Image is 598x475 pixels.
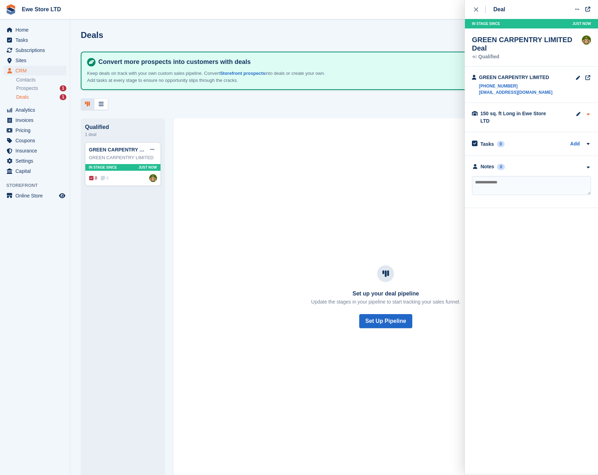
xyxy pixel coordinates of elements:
[60,94,66,100] div: 1
[4,115,66,125] a: menu
[89,165,117,170] span: In stage since
[493,5,505,14] div: Deal
[4,166,66,176] a: menu
[138,165,157,170] span: Just now
[480,110,551,125] div: 150 sq. ft Long in Ewe Store LTD
[4,156,66,166] a: menu
[497,164,505,170] div: 0
[16,77,66,83] a: Contacts
[311,298,460,306] p: Update the stages in your pipeline to start tracking your sales funnel.
[359,314,412,328] button: Set Up Pipeline
[4,136,66,145] a: menu
[570,140,580,148] a: Add
[480,141,494,147] h2: Tasks
[60,85,66,91] div: 1
[4,35,66,45] a: menu
[582,35,591,45] img: Jason Butcher
[149,174,157,182] a: Jason Butcher
[15,25,58,35] span: Home
[497,141,505,147] div: 0
[15,125,58,135] span: Pricing
[15,66,58,76] span: CRM
[15,105,58,115] span: Analytics
[4,25,66,35] a: menu
[481,163,494,170] div: Notes
[472,54,582,59] div: Qualified
[4,191,66,201] a: menu
[85,124,161,130] div: Qualified
[15,136,58,145] span: Coupons
[6,182,70,189] span: Storefront
[101,175,109,181] span: 0
[87,70,333,84] p: Keep deals on track with your own custom sales pipeline. Convert into deals or create your own. A...
[96,58,581,66] h4: Convert more prospects into customers with deals
[220,71,265,76] a: Storefront prospects
[472,21,500,26] span: In stage since
[4,125,66,135] a: menu
[479,74,552,81] div: GREEN CARPENTRY LIMITED
[479,89,552,96] a: [EMAIL_ADDRESS][DOMAIN_NAME]
[19,4,64,15] a: Ewe Store LTD
[89,147,171,152] a: GREEN CARPENTRY LIMITED Deal
[89,175,97,181] span: 0
[16,85,38,92] span: Prospects
[4,56,66,65] a: menu
[472,35,582,52] div: GREEN CARPENTRY LIMITED Deal
[4,105,66,115] a: menu
[15,45,58,55] span: Subscriptions
[85,130,161,139] div: 1 deal
[89,154,157,161] div: GREEN CARPENTRY LIMITED
[572,21,591,26] span: Just now
[6,4,16,15] img: stora-icon-8386f47178a22dfd0bd8f6a31ec36ba5ce8667c1dd55bd0f319d3a0aa187defe.svg
[15,35,58,45] span: Tasks
[16,85,66,92] a: Prospects 1
[15,156,58,166] span: Settings
[58,191,66,200] a: Preview store
[479,83,552,89] a: [PHONE_NUMBER]
[81,30,103,40] h1: Deals
[4,66,66,76] a: menu
[311,291,460,297] h3: Set up your deal pipeline
[15,146,58,156] span: Insurance
[15,115,58,125] span: Invoices
[16,94,29,100] span: Deals
[4,45,66,55] a: menu
[4,146,66,156] a: menu
[16,93,66,101] a: Deals 1
[15,166,58,176] span: Capital
[15,56,58,65] span: Sites
[15,191,58,201] span: Online Store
